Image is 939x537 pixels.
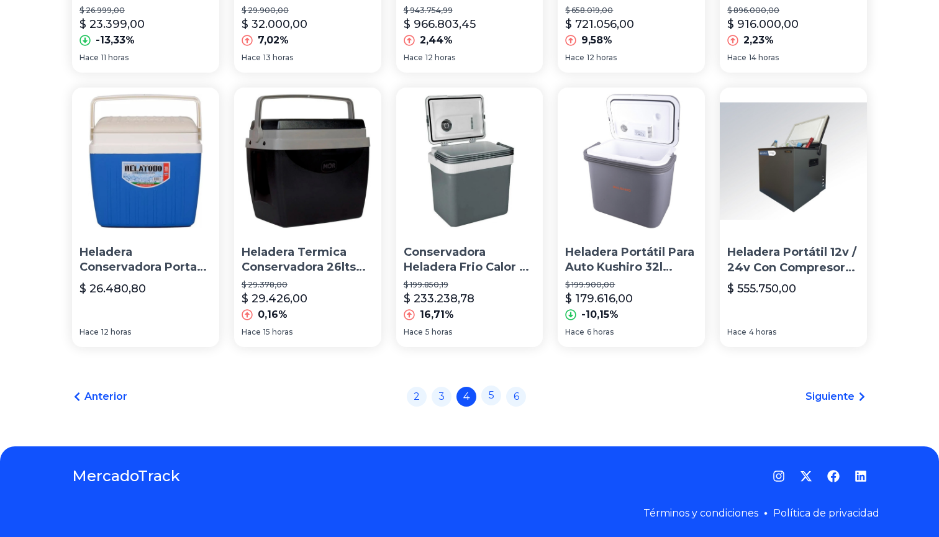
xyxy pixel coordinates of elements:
[79,6,212,16] p: $ 26.999,00
[79,327,99,337] span: Hace
[407,387,427,407] a: 2
[432,387,451,407] a: 3
[79,280,146,297] p: $ 26.480,80
[263,327,293,337] span: 15 horas
[727,245,860,276] p: Heladera Portátil 12v / 24v Con Compresor 12v/24v
[234,88,381,235] img: Heladera Termica Conservadora 26lts Portatil Playa Camping
[242,53,261,63] span: Hace
[727,327,746,337] span: Hace
[565,53,584,63] span: Hace
[565,327,584,337] span: Hace
[743,33,774,48] p: 2,23%
[565,16,634,33] p: $ 721.056,00
[558,88,705,235] img: Heladera Portátil Para Auto Kushiro 32l 12v/220v
[565,280,697,290] p: $ 199.900,00
[242,6,374,16] p: $ 29.900,00
[72,389,127,404] a: Anterior
[827,470,840,482] a: Facebook
[404,327,423,337] span: Hace
[79,245,212,276] p: Heladera Conservadora Portatil Helatodo - 28 Litros - Azul
[506,387,526,407] a: 6
[404,280,536,290] p: $ 199.850,19
[727,280,796,297] p: $ 555.750,00
[242,245,374,276] p: Heladera Termica Conservadora 26lts Portatil [GEOGRAPHIC_DATA]
[101,53,129,63] span: 11 horas
[855,470,867,482] a: LinkedIn
[565,245,697,276] p: Heladera Portátil Para Auto Kushiro 32l 12v/220v
[720,88,867,347] a: Heladera Portátil 12v / 24v Con Compresor 12v/24vHeladera Portátil 12v / 24v Con Compresor 12v/24...
[773,470,785,482] a: Instagram
[481,386,501,405] a: 5
[72,88,219,235] img: Heladera Conservadora Portatil Helatodo - 28 Litros - Azul
[396,88,543,347] a: Conservadora Heladera Frio Calor 32 L Portatil 12/220 VConservadora Heladera Frio Calor 32 L Port...
[101,327,131,337] span: 12 horas
[404,245,536,276] p: Conservadora Heladera Frio Calor 32 L Portatil 12/220 V
[396,88,543,235] img: Conservadora Heladera Frio Calor 32 L Portatil 12/220 V
[404,53,423,63] span: Hace
[258,307,288,322] p: 0,16%
[263,53,293,63] span: 13 horas
[234,88,381,347] a: Heladera Termica Conservadora 26lts Portatil Playa CampingHeladera Termica Conservadora 26lts Por...
[581,33,612,48] p: 9,58%
[242,327,261,337] span: Hace
[404,16,476,33] p: $ 966.803,45
[72,466,180,486] a: MercadoTrack
[242,280,374,290] p: $ 29.378,00
[558,88,705,347] a: Heladera Portátil Para Auto Kushiro 32l 12v/220vHeladera Portátil Para Auto Kushiro 32l 12v/220v$...
[720,88,867,235] img: Heladera Portátil 12v / 24v Con Compresor 12v/24v
[425,53,455,63] span: 12 horas
[581,307,619,322] p: -10,15%
[404,290,474,307] p: $ 233.238,78
[79,16,145,33] p: $ 23.399,00
[727,53,746,63] span: Hace
[805,389,867,404] a: Siguiente
[242,290,307,307] p: $ 29.426,00
[643,507,758,519] a: Términos y condiciones
[805,389,855,404] span: Siguiente
[258,33,289,48] p: 7,02%
[404,6,536,16] p: $ 943.754,99
[242,16,307,33] p: $ 32.000,00
[727,16,799,33] p: $ 916.000,00
[420,307,454,322] p: 16,71%
[425,327,452,337] span: 5 horas
[565,290,633,307] p: $ 179.616,00
[800,470,812,482] a: Twitter
[420,33,453,48] p: 2,44%
[727,6,860,16] p: $ 896.000,00
[79,53,99,63] span: Hace
[749,327,776,337] span: 4 horas
[773,507,879,519] a: Política de privacidad
[84,389,127,404] span: Anterior
[72,88,219,347] a: Heladera Conservadora Portatil Helatodo - 28 Litros - AzulHeladera Conservadora Portatil Helatodo...
[565,6,697,16] p: $ 658.019,00
[587,53,617,63] span: 12 horas
[749,53,779,63] span: 14 horas
[96,33,135,48] p: -13,33%
[587,327,614,337] span: 6 horas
